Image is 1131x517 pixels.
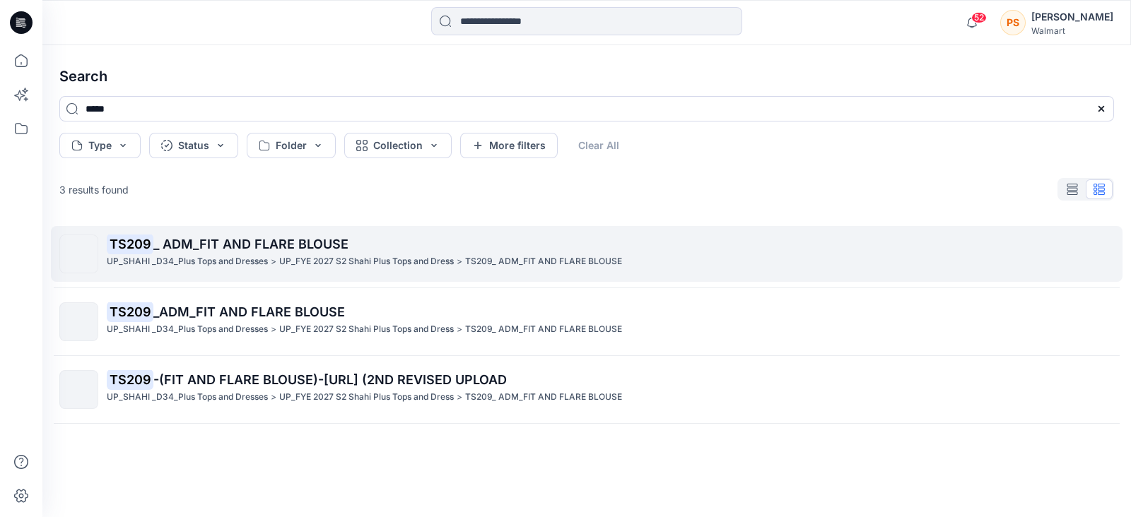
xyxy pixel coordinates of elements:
p: UP_SHAHI _D34_Plus Tops and Dresses [107,322,268,337]
p: TS209_ ADM_FIT AND FLARE BLOUSE [465,390,622,405]
p: > [457,390,462,405]
mark: TS209 [107,369,153,389]
span: _ADM_FIT AND FLARE BLOUSE [153,304,345,319]
div: [PERSON_NAME] [1031,8,1113,25]
p: TS209_ ADM_FIT AND FLARE BLOUSE [465,322,622,337]
div: PS [1000,10,1026,35]
button: More filters [460,133,558,158]
p: UP_FYE 2027 S2 Shahi Plus Tops and Dress [279,390,454,405]
h4: Search [48,57,1125,96]
a: TS209-(FIT AND FLARE BLOUSE)-[URL] (2ND REVISED UPLOADUP_SHAHI _D34_Plus Tops and Dresses>UP_FYE ... [51,362,1123,417]
p: 3 results found [59,182,129,197]
span: 52 [971,12,987,23]
div: Walmart [1031,25,1113,36]
button: Folder [247,133,336,158]
button: Type [59,133,141,158]
button: Status [149,133,238,158]
a: TS209_ADM_FIT AND FLARE BLOUSEUP_SHAHI _D34_Plus Tops and Dresses>UP_FYE 2027 S2 Shahi Plus Tops ... [51,294,1123,350]
span: -(FIT AND FLARE BLOUSE)-[URL] (2ND REVISED UPLOAD [153,372,507,387]
button: Collection [344,133,452,158]
p: > [271,322,276,337]
p: > [271,390,276,405]
p: UP_FYE 2027 S2 Shahi Plus Tops and Dress [279,322,454,337]
p: UP_SHAHI _D34_Plus Tops and Dresses [107,390,268,405]
a: TS209_ ADM_FIT AND FLARE BLOUSEUP_SHAHI _D34_Plus Tops and Dresses>UP_FYE 2027 S2 Shahi Plus Tops... [51,226,1123,282]
mark: TS209 [107,302,153,321]
p: > [457,254,462,269]
mark: TS209 [107,234,153,254]
p: UP_SHAHI _D34_Plus Tops and Dresses [107,254,268,269]
p: UP_FYE 2027 S2 Shahi Plus Tops and Dress [279,254,454,269]
p: > [271,254,276,269]
p: > [457,322,462,337]
p: TS209_ ADM_FIT AND FLARE BLOUSE [465,254,622,269]
span: _ ADM_FIT AND FLARE BLOUSE [153,237,348,251]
